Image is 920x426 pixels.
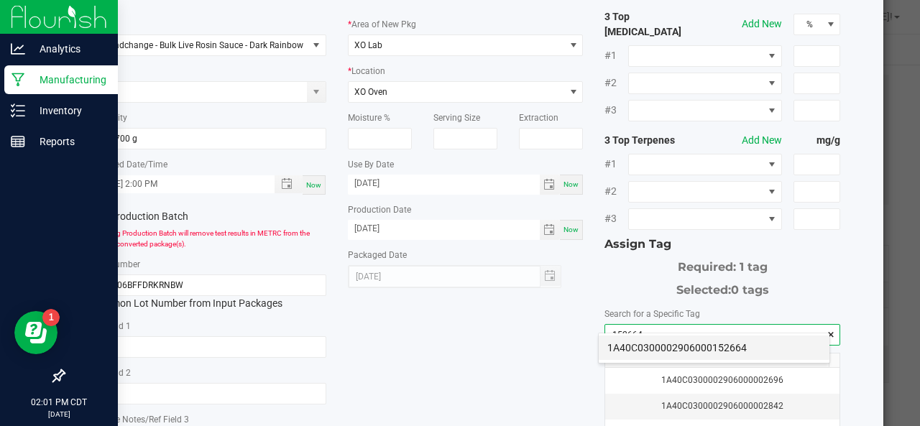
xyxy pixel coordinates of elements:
[628,154,781,175] span: NO DATA FOUND
[351,18,416,31] label: Area of New Pkg
[25,133,111,150] p: Reports
[6,396,111,409] p: 02:01 PM CDT
[91,413,189,426] label: Release Notes/Ref Field 3
[6,409,111,420] p: [DATE]
[91,35,308,55] span: Headchange - Bulk Live Rosin Sauce - Dark Rainbow
[628,208,781,230] span: NO DATA FOUND
[348,249,407,261] label: Packaged Date
[731,283,769,297] span: 0 tags
[348,158,394,171] label: Use By Date
[14,311,57,354] iframe: Resource center
[11,42,25,56] inline-svg: Analytics
[604,48,628,63] span: #1
[11,103,25,118] inline-svg: Inventory
[604,276,840,299] div: Selected:
[42,309,60,326] iframe: Resource center unread badge
[540,220,561,240] span: Toggle calendar
[742,17,782,32] button: Add New
[91,229,310,248] span: Checking Production Batch will remove test results in METRC from the created/converted package(s).
[614,374,831,387] div: 1A40C0300002906000002696
[604,157,628,172] span: #1
[604,75,628,91] span: #2
[604,9,699,40] strong: 3 Top [MEDICAL_DATA]
[348,203,411,216] label: Production Date
[604,103,628,118] span: #3
[604,307,700,320] label: Search for a Specific Tag
[793,133,841,148] strong: mg/g
[433,111,480,124] label: Serving Size
[354,87,387,97] span: XO Oven
[604,253,840,276] div: Required: 1 tag
[604,236,840,253] div: Assign Tag
[91,274,326,311] div: Common Lot Number from Input Packages
[604,133,699,148] strong: 3 Top Terpenes
[25,40,111,57] p: Analytics
[25,71,111,88] p: Manufacturing
[742,133,782,148] button: Add New
[306,181,321,189] span: Now
[540,175,561,195] span: Toggle calendar
[11,73,25,87] inline-svg: Manufacturing
[628,181,781,203] span: NO DATA FOUND
[91,209,198,224] label: Production Batch
[563,226,579,233] span: Now
[348,111,390,124] label: Moisture %
[599,335,829,360] li: 1A40C0300002906000152664
[354,40,382,50] span: XO Lab
[91,175,259,193] input: Created Datetime
[604,184,628,199] span: #2
[351,65,385,78] label: Location
[275,175,303,193] span: Toggle popup
[519,111,558,124] label: Extraction
[348,175,540,193] input: Date
[11,134,25,149] inline-svg: Reports
[94,158,167,171] label: Created Date/Time
[794,14,822,34] span: %
[827,328,835,342] span: clear
[25,102,111,119] p: Inventory
[563,180,579,188] span: Now
[604,211,628,226] span: #3
[614,399,831,413] div: 1A40C0300002906000002842
[348,220,540,238] input: Date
